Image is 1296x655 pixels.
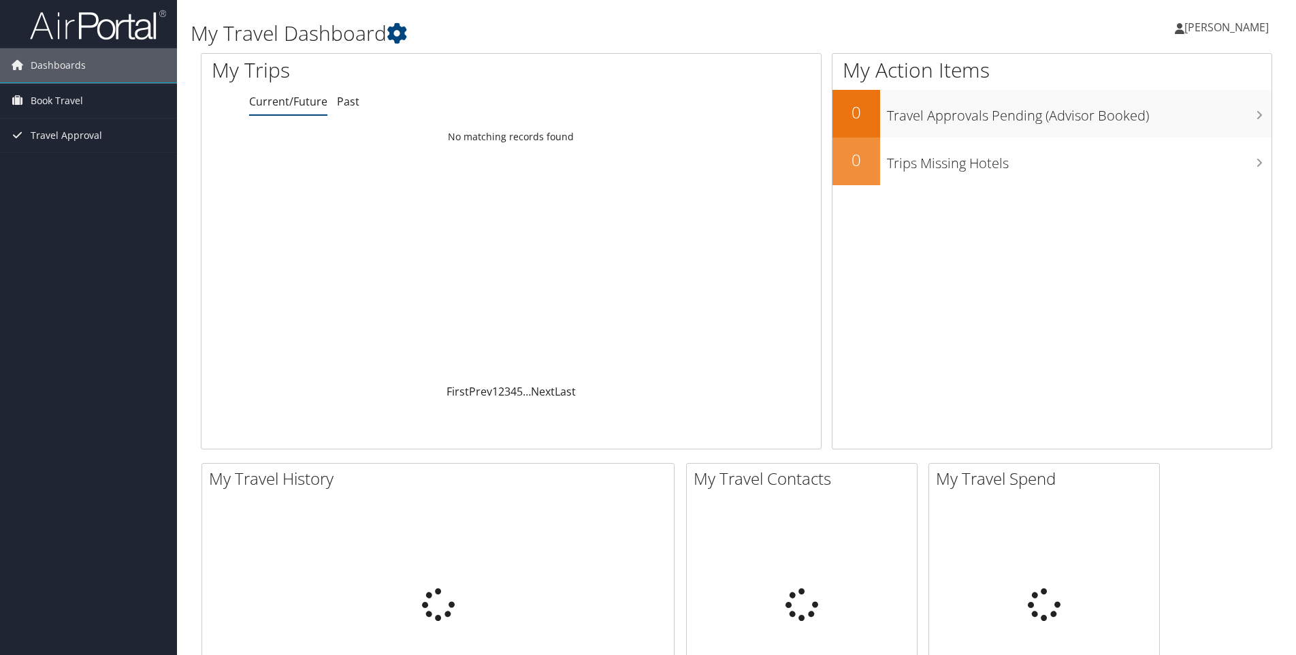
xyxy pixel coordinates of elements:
a: 5 [517,384,523,399]
a: 3 [504,384,511,399]
h3: Trips Missing Hotels [887,147,1271,173]
h1: My Travel Dashboard [191,19,918,48]
h3: Travel Approvals Pending (Advisor Booked) [887,99,1271,125]
a: 0Travel Approvals Pending (Advisor Booked) [832,90,1271,138]
img: airportal-logo.png [30,9,166,41]
a: [PERSON_NAME] [1175,7,1282,48]
a: Last [555,384,576,399]
span: Travel Approval [31,118,102,153]
td: No matching records found [201,125,821,149]
h2: My Travel Spend [936,467,1159,490]
a: Next [531,384,555,399]
span: Book Travel [31,84,83,118]
a: 0Trips Missing Hotels [832,138,1271,185]
a: Prev [469,384,492,399]
h1: My Action Items [832,56,1271,84]
span: Dashboards [31,48,86,82]
a: 4 [511,384,517,399]
span: … [523,384,531,399]
a: Current/Future [249,94,327,109]
a: First [447,384,469,399]
h2: My Travel Contacts [694,467,917,490]
span: [PERSON_NAME] [1184,20,1269,35]
a: 1 [492,384,498,399]
a: Past [337,94,359,109]
a: 2 [498,384,504,399]
h2: 0 [832,148,880,172]
h1: My Trips [212,56,553,84]
h2: 0 [832,101,880,124]
h2: My Travel History [209,467,674,490]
